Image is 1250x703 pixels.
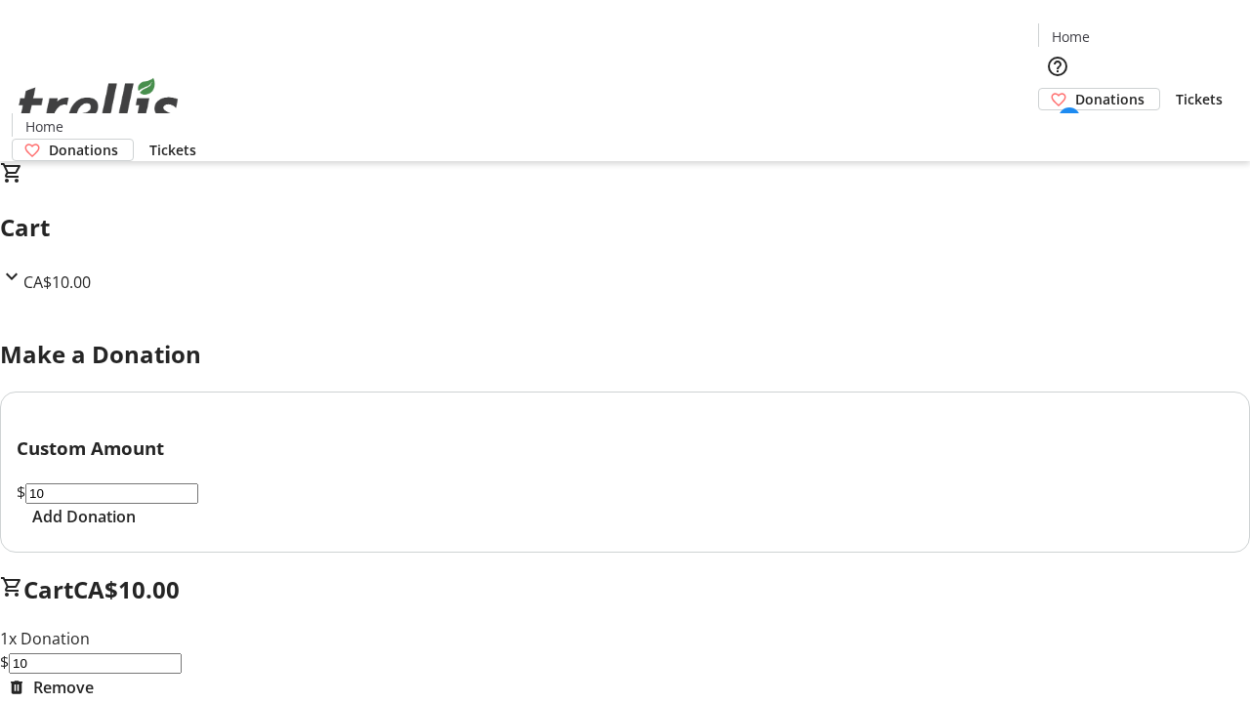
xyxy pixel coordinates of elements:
input: Donation Amount [25,483,198,504]
span: Remove [33,676,94,699]
a: Tickets [134,140,212,160]
input: Donation Amount [9,653,182,674]
span: Tickets [1176,89,1223,109]
span: CA$10.00 [23,271,91,293]
span: Home [1052,26,1090,47]
span: Tickets [149,140,196,160]
a: Home [1039,26,1102,47]
span: Home [25,116,63,137]
span: Add Donation [32,505,136,528]
span: CA$10.00 [73,573,180,605]
a: Donations [12,139,134,161]
span: Donations [1075,89,1145,109]
a: Donations [1038,88,1160,110]
span: Donations [49,140,118,160]
button: Help [1038,47,1077,86]
a: Home [13,116,75,137]
span: $ [17,481,25,503]
a: Tickets [1160,89,1238,109]
h3: Custom Amount [17,434,1233,462]
button: Cart [1038,110,1077,149]
img: Orient E2E Organization fhlrt2G9Lx's Logo [12,57,186,154]
button: Add Donation [17,505,151,528]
